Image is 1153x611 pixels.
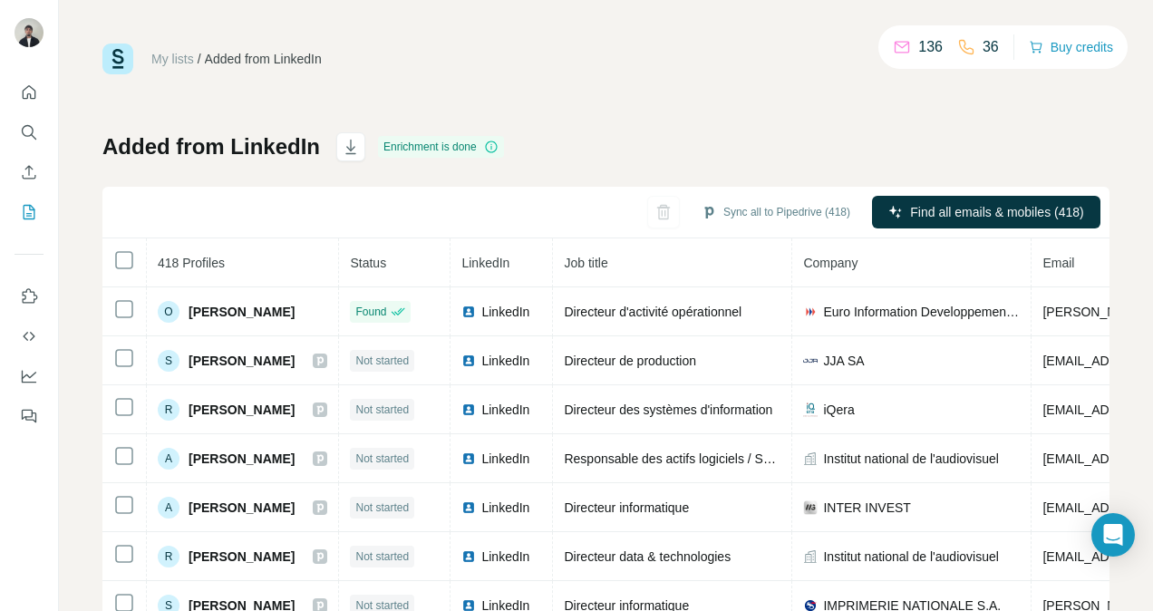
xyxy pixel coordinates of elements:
[823,450,998,468] span: Institut national de l'audiovisuel
[803,305,818,319] img: company-logo
[15,400,44,432] button: Feedback
[189,548,295,566] span: [PERSON_NAME]
[564,402,772,417] span: Directeur des systèmes d'information
[564,549,731,564] span: Directeur data & technologies
[205,50,322,68] div: Added from LinkedIn
[481,450,529,468] span: LinkedIn
[15,196,44,228] button: My lists
[102,132,320,161] h1: Added from LinkedIn
[481,303,529,321] span: LinkedIn
[983,36,999,58] p: 36
[461,256,509,270] span: LinkedIn
[823,352,864,370] span: JJA SA
[564,354,696,368] span: Directeur de production
[355,353,409,369] span: Not started
[689,199,863,226] button: Sync all to Pipedrive (418)
[158,448,179,470] div: A
[803,256,857,270] span: Company
[158,301,179,323] div: O
[158,497,179,519] div: A
[803,354,818,368] img: company-logo
[350,256,386,270] span: Status
[918,36,943,58] p: 136
[564,500,689,515] span: Directeur informatique
[1029,34,1113,60] button: Buy credits
[564,256,607,270] span: Job title
[461,500,476,515] img: LinkedIn logo
[1042,256,1074,270] span: Email
[189,499,295,517] span: [PERSON_NAME]
[102,44,133,74] img: Surfe Logo
[823,401,854,419] span: iQera
[481,548,529,566] span: LinkedIn
[1091,513,1135,557] div: Open Intercom Messenger
[378,136,504,158] div: Enrichment is done
[823,303,1020,321] span: Euro Information Developpements / EID
[15,18,44,47] img: Avatar
[151,52,194,66] a: My lists
[189,352,295,370] span: [PERSON_NAME]
[564,451,893,466] span: Responsable des actifs logiciels / Software Asset Manager
[461,354,476,368] img: LinkedIn logo
[158,256,225,270] span: 418 Profiles
[481,401,529,419] span: LinkedIn
[15,320,44,353] button: Use Surfe API
[355,499,409,516] span: Not started
[158,546,179,567] div: R
[461,451,476,466] img: LinkedIn logo
[564,305,741,319] span: Directeur d'activité opérationnel
[15,360,44,393] button: Dashboard
[803,402,818,417] img: company-logo
[189,401,295,419] span: [PERSON_NAME]
[461,305,476,319] img: LinkedIn logo
[158,350,179,372] div: S
[823,548,998,566] span: Institut national de l'audiovisuel
[461,402,476,417] img: LinkedIn logo
[355,402,409,418] span: Not started
[198,50,201,68] li: /
[803,500,818,515] img: company-logo
[15,76,44,109] button: Quick start
[355,451,409,467] span: Not started
[355,304,386,320] span: Found
[15,156,44,189] button: Enrich CSV
[481,352,529,370] span: LinkedIn
[189,450,295,468] span: [PERSON_NAME]
[461,549,476,564] img: LinkedIn logo
[910,203,1083,221] span: Find all emails & mobiles (418)
[823,499,910,517] span: INTER INVEST
[15,280,44,313] button: Use Surfe on LinkedIn
[355,548,409,565] span: Not started
[872,196,1100,228] button: Find all emails & mobiles (418)
[481,499,529,517] span: LinkedIn
[15,116,44,149] button: Search
[189,303,295,321] span: [PERSON_NAME]
[158,399,179,421] div: R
